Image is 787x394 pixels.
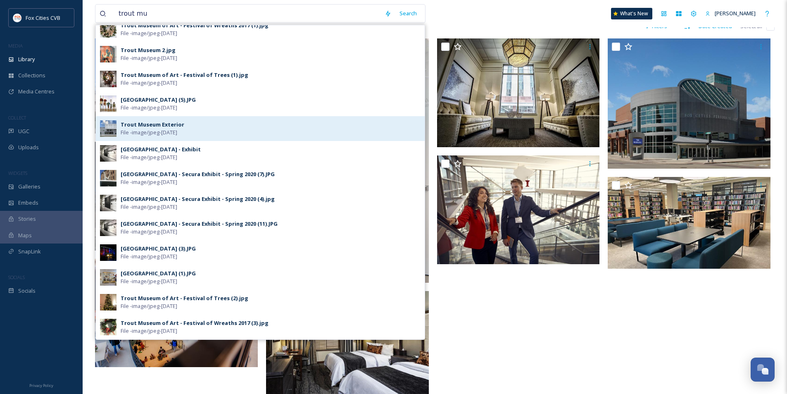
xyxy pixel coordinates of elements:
[18,287,36,295] span: Socials
[8,274,25,280] span: SOCIALS
[95,38,258,134] img: Trout Museum Exterior
[13,14,21,22] img: images.png
[121,21,269,29] div: Trout Museum of Art - Festival of Wreaths 2017 (1).jpg
[100,46,117,62] img: 81a42c79-1ef6-4100-94e2-349c030d117a.jpg
[437,38,600,147] img: CopperLeaf Boutique Hotel (9).jpg
[18,232,32,239] span: Maps
[121,228,177,236] span: File - image/jpeg - [DATE]
[608,177,770,269] img: Appleton Public Library 6.jpg
[121,104,177,112] span: File - image/jpeg - [DATE]
[121,46,176,54] div: Trout Museum 2.jpg
[437,155,600,264] img: Fox Cities Exhibition Center Attendees.jpg
[100,170,117,186] img: 4bfc1140-4dc3-442e-a4a0-324389b3ab7c.jpg
[18,143,39,151] span: Uploads
[18,215,36,223] span: Stories
[100,71,117,87] img: b1d19f9d-5d4c-4ba1-8a1e-e30acb4b890b.jpg
[100,120,117,137] img: fde75773-fda1-4dbf-b92b-39de3607802b.jpg
[121,178,177,186] span: File - image/jpeg - [DATE]
[29,380,53,390] a: Privacy Policy
[18,127,29,135] span: UGC
[121,245,196,253] div: [GEOGRAPHIC_DATA] (3).JPG
[121,129,177,136] span: File - image/jpeg - [DATE]
[121,54,177,62] span: File - image/jpeg - [DATE]
[26,14,60,21] span: Fox Cities CVB
[95,258,258,367] img: Appleton Public Library 5.jpg
[121,253,177,260] span: File - image/jpeg - [DATE]
[8,43,23,49] span: MEDIA
[8,115,26,121] span: COLLECT
[8,170,27,176] span: WIDGETS
[121,71,248,79] div: Trout Museum of Art - Festival of Trees (1).jpg
[121,327,177,335] span: File - image/jpeg - [DATE]
[701,5,760,21] a: [PERSON_NAME]
[121,277,177,285] span: File - image/jpeg - [DATE]
[100,294,117,310] img: 66e850da-ca68-47da-96df-5d02da4b8643.jpg
[121,146,201,153] div: [GEOGRAPHIC_DATA] - Exhibit
[715,10,756,17] span: [PERSON_NAME]
[100,21,117,38] img: 3c2e7559-2f17-4c76-a5ac-72edb0af46d6.jpg
[121,29,177,37] span: File - image/jpeg - [DATE]
[100,269,117,286] img: e9f11b77-cd9a-4663-b6aa-5febdca89c93.jpg
[121,153,177,161] span: File - image/jpeg - [DATE]
[114,5,380,23] input: Search your library
[18,248,41,256] span: SnapLink
[121,220,278,228] div: [GEOGRAPHIC_DATA] - Secura Exhibit - Spring 2020 (11).JPG
[121,319,269,327] div: Trout Museum of Art - Festival of Wreaths 2017 (3).jpg
[100,145,117,162] img: 44e59175-20b5-4cd4-965c-addff8e55ec7.jpg
[121,294,248,302] div: Trout Museum of Art - Festival of Trees (2).jpg
[18,199,38,207] span: Embeds
[18,183,40,191] span: Galleries
[121,121,184,129] div: Trout Museum Exterior
[100,244,117,261] img: ad5bdb3b-a3d5-4773-8c74-f34f882578f6.jpg
[751,358,775,382] button: Open Chat
[121,96,196,104] div: [GEOGRAPHIC_DATA] (5).JPG
[395,5,421,21] div: Search
[121,203,177,211] span: File - image/jpeg - [DATE]
[121,270,196,277] div: [GEOGRAPHIC_DATA] (1).JPG
[18,55,35,63] span: Library
[95,142,258,251] img: CopperLeaf Boutique Hotel (4).jpeg
[121,170,275,178] div: [GEOGRAPHIC_DATA] - Secura Exhibit - Spring 2020 (7).JPG
[29,383,53,388] span: Privacy Policy
[121,302,177,310] span: File - image/jpeg - [DATE]
[100,319,117,335] img: e907711a-3da3-4f62-bc34-7b36ba02bf0a.jpg
[18,72,45,79] span: Collections
[121,79,177,87] span: File - image/jpeg - [DATE]
[100,195,117,211] img: eebe5454-5ffb-4b75-b384-aa3989dad447.jpg
[100,96,117,112] img: e6b15a65-cc9c-4ea5-b661-7a38b11a87a1.jpg
[18,88,55,96] span: Media Centres
[121,195,275,203] div: [GEOGRAPHIC_DATA] - Secura Exhibit - Spring 2020 (4).jpg
[608,38,770,169] img: Fox Cities Performing Arts Center Exterior.jpg
[100,220,117,236] img: 4ec7e3b2-967d-4cc0-a45a-5f3f69b3d9ae.jpg
[611,8,652,19] a: What's New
